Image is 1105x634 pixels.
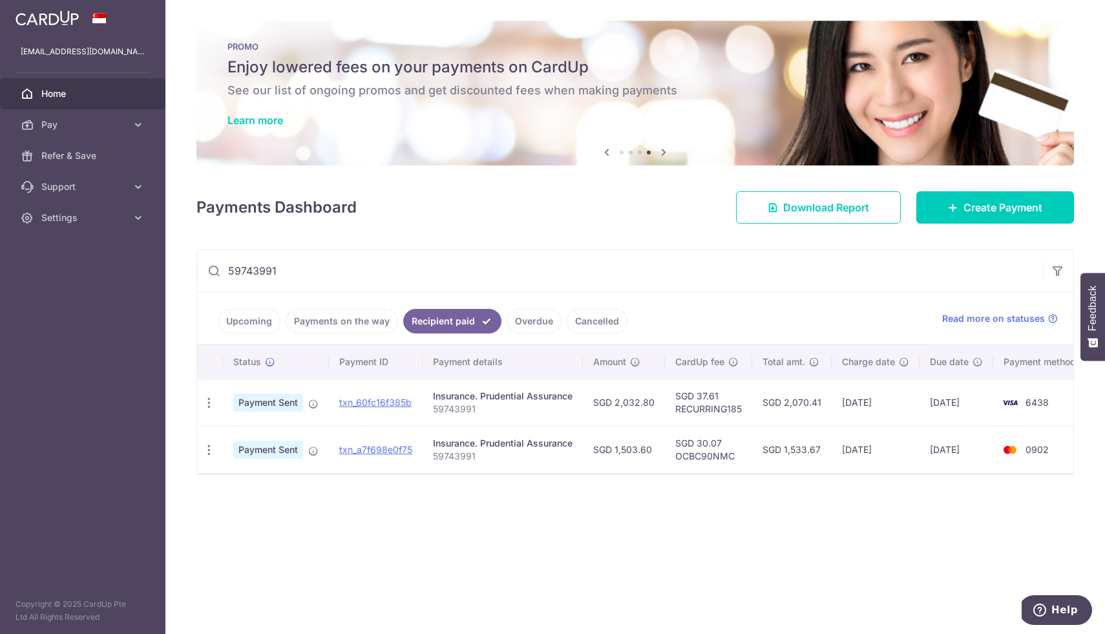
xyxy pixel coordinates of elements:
a: Read more on statuses [942,312,1058,325]
a: Recipient paid [403,309,501,333]
th: Payment ID [329,345,423,379]
td: [DATE] [920,426,993,473]
th: Payment details [423,345,583,379]
td: SGD 37.61 RECURRING185 [665,379,752,426]
td: SGD 1,503.60 [583,426,665,473]
span: 6438 [1026,397,1049,408]
span: CardUp fee [675,355,724,368]
span: Pay [41,118,127,131]
span: Support [41,180,127,193]
a: txn_60fc16f385b [339,397,412,408]
span: Total amt. [763,355,805,368]
td: SGD 2,070.41 [752,379,832,426]
span: Download Report [783,200,869,215]
span: Amount [593,355,626,368]
a: Overdue [507,309,562,333]
span: Payment Sent [233,441,303,459]
span: Refer & Save [41,149,127,162]
span: Home [41,87,127,100]
td: [DATE] [832,379,920,426]
h5: Enjoy lowered fees on your payments on CardUp [227,57,1043,78]
p: 59743991 [433,403,573,416]
td: SGD 1,533.67 [752,426,832,473]
input: Search by recipient name, payment id or reference [197,250,1042,291]
button: Feedback - Show survey [1080,273,1105,361]
span: Create Payment [963,200,1042,215]
div: Insurance. Prudential Assurance [433,437,573,450]
td: [DATE] [920,379,993,426]
a: Download Report [736,191,901,224]
span: Payment Sent [233,394,303,412]
h6: See our list of ongoing promos and get discounted fees when making payments [227,83,1043,98]
img: Latest Promos banner [196,21,1074,165]
th: Payment method [993,345,1091,379]
span: Settings [41,211,127,224]
td: SGD 2,032.80 [583,379,665,426]
a: Cancelled [567,309,627,333]
p: [EMAIL_ADDRESS][DOMAIN_NAME] [21,45,145,58]
a: Learn more [227,114,283,127]
a: Upcoming [218,309,280,333]
span: Read more on statuses [942,312,1045,325]
span: 0902 [1026,444,1049,455]
iframe: Opens a widget where you can find more information [1022,595,1092,628]
span: Charge date [842,355,895,368]
span: Status [233,355,261,368]
td: SGD 30.07 OCBC90NMC [665,426,752,473]
span: Feedback [1087,286,1099,331]
img: Bank Card [997,395,1023,410]
a: Create Payment [916,191,1074,224]
p: PROMO [227,41,1043,52]
td: [DATE] [832,426,920,473]
p: 59743991 [433,450,573,463]
img: CardUp [16,10,79,26]
a: Payments on the way [286,309,398,333]
span: Due date [930,355,969,368]
div: Insurance. Prudential Assurance [433,390,573,403]
a: txn_a7f698e0f75 [339,444,412,455]
img: Bank Card [997,442,1023,458]
h4: Payments Dashboard [196,196,357,219]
